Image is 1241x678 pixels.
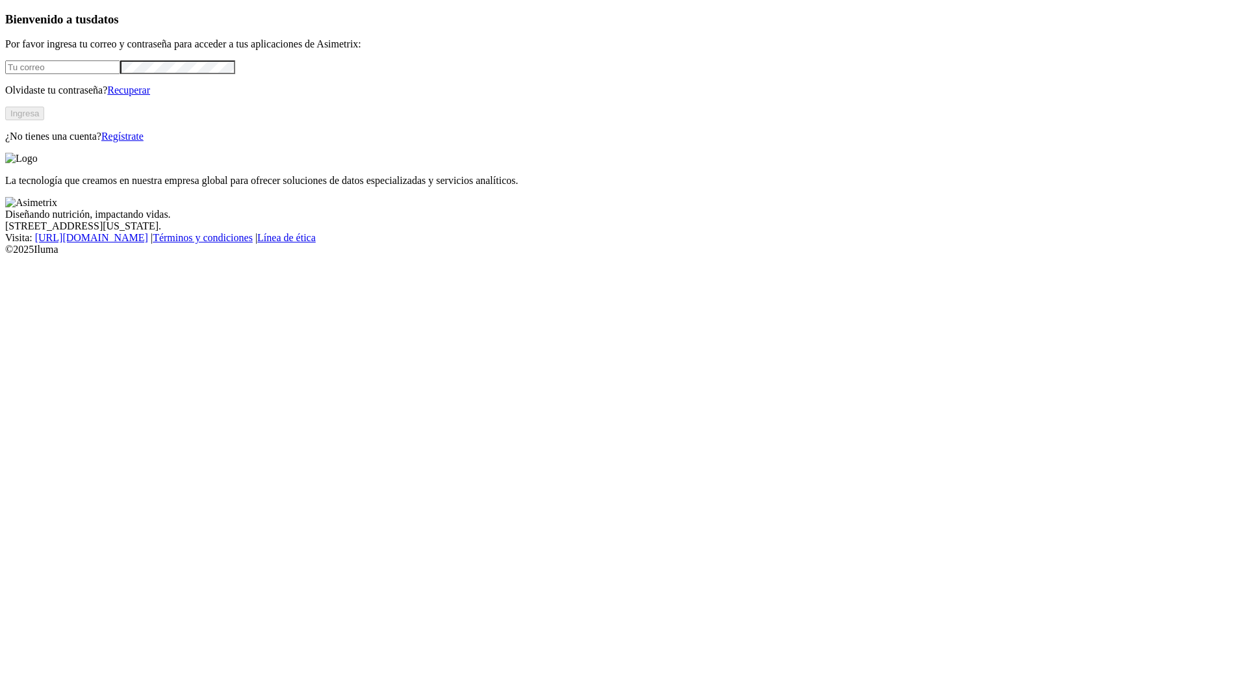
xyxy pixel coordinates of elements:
[91,12,119,26] span: datos
[101,131,144,142] a: Regístrate
[5,12,1236,27] h3: Bienvenido a tus
[5,107,44,120] button: Ingresa
[5,131,1236,142] p: ¿No tienes una cuenta?
[5,85,1236,96] p: Olvidaste tu contraseña?
[5,197,57,209] img: Asimetrix
[5,153,38,164] img: Logo
[5,38,1236,50] p: Por favor ingresa tu correo y contraseña para acceder a tus aplicaciones de Asimetrix:
[5,209,1236,220] div: Diseñando nutrición, impactando vidas.
[5,60,120,74] input: Tu correo
[107,85,150,96] a: Recuperar
[153,232,253,243] a: Términos y condiciones
[5,232,1236,244] div: Visita : | |
[5,175,1236,187] p: La tecnología que creamos en nuestra empresa global para ofrecer soluciones de datos especializad...
[5,220,1236,232] div: [STREET_ADDRESS][US_STATE].
[35,232,148,243] a: [URL][DOMAIN_NAME]
[257,232,316,243] a: Línea de ética
[5,244,1236,255] div: © 2025 Iluma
